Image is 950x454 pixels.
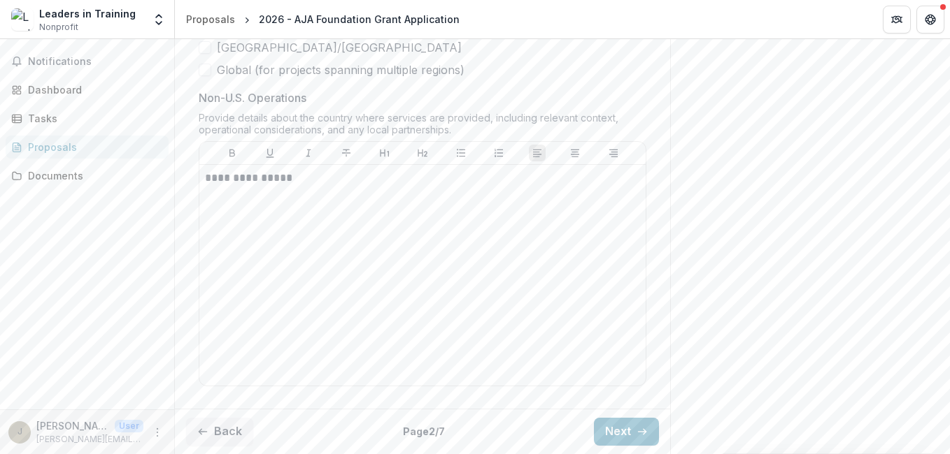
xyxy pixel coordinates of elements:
[376,145,393,161] button: Heading 1
[217,61,465,78] span: Global (for projects spanning multiple regions)
[186,12,235,27] div: Proposals
[6,78,169,101] a: Dashboard
[262,145,278,161] button: Underline
[529,145,546,161] button: Align Left
[453,145,469,161] button: Bullet List
[338,145,355,161] button: Strike
[6,136,169,159] a: Proposals
[605,145,622,161] button: Align Right
[594,418,659,446] button: Next
[180,9,241,29] a: Proposals
[186,418,253,446] button: Back
[28,168,157,183] div: Documents
[490,145,507,161] button: Ordered List
[403,424,445,439] p: Page 2 / 7
[28,56,163,68] span: Notifications
[17,427,22,437] div: janise@grantmesuccess.com
[199,89,306,106] p: Non-U.S. Operations
[916,6,944,34] button: Get Help
[883,6,911,34] button: Partners
[39,6,136,21] div: Leaders in Training
[36,418,109,433] p: [PERSON_NAME][EMAIL_ADDRESS][DOMAIN_NAME]
[6,107,169,130] a: Tasks
[259,12,460,27] div: 2026 - AJA Foundation Grant Application
[224,145,241,161] button: Bold
[115,420,143,432] p: User
[36,433,143,446] p: [PERSON_NAME][EMAIL_ADDRESS][DOMAIN_NAME]
[28,82,157,97] div: Dashboard
[199,112,646,141] div: Provide details about the country where services are provided, including relevant context, operat...
[217,39,462,56] span: [GEOGRAPHIC_DATA]/[GEOGRAPHIC_DATA]
[28,140,157,154] div: Proposals
[567,145,583,161] button: Align Center
[6,164,169,187] a: Documents
[414,145,431,161] button: Heading 2
[149,424,166,441] button: More
[28,111,157,126] div: Tasks
[11,8,34,31] img: Leaders in Training
[180,9,465,29] nav: breadcrumb
[39,21,78,34] span: Nonprofit
[6,50,169,73] button: Notifications
[149,6,169,34] button: Open entity switcher
[300,145,317,161] button: Italicize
